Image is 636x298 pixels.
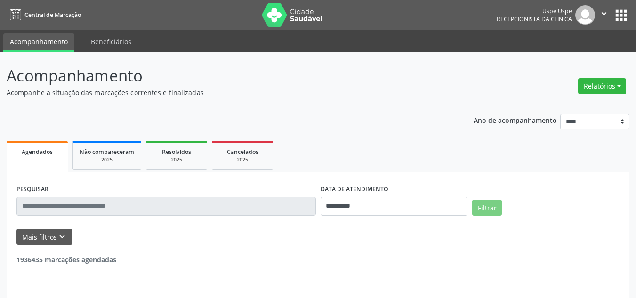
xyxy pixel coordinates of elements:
[16,255,116,264] strong: 1936435 marcações agendadas
[7,7,81,23] a: Central de Marcação
[80,156,134,163] div: 2025
[613,7,629,24] button: apps
[497,7,572,15] div: Uspe Uspe
[575,5,595,25] img: img
[472,200,502,216] button: Filtrar
[57,232,67,242] i: keyboard_arrow_down
[321,182,388,197] label: DATA DE ATENDIMENTO
[595,5,613,25] button: 
[497,15,572,23] span: Recepcionista da clínica
[84,33,138,50] a: Beneficiários
[7,64,443,88] p: Acompanhamento
[24,11,81,19] span: Central de Marcação
[578,78,626,94] button: Relatórios
[3,33,74,52] a: Acompanhamento
[219,156,266,163] div: 2025
[162,148,191,156] span: Resolvidos
[80,148,134,156] span: Não compareceram
[7,88,443,97] p: Acompanhe a situação das marcações correntes e finalizadas
[16,229,72,245] button: Mais filtroskeyboard_arrow_down
[153,156,200,163] div: 2025
[16,182,48,197] label: PESQUISAR
[22,148,53,156] span: Agendados
[227,148,258,156] span: Cancelados
[474,114,557,126] p: Ano de acompanhamento
[599,8,609,19] i: 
